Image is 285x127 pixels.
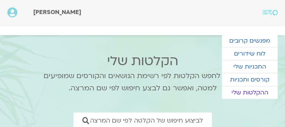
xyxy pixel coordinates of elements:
a: ההקלטות שלי [222,86,278,99]
span: [PERSON_NAME] [33,8,81,16]
h2: הקלטות שלי [34,54,251,68]
span: לביצוע חיפוש של הקלטה לפי שם המרצה [90,117,203,124]
a: מפגשים קרובים [222,34,278,47]
p: אפשר לחפש הקלטות לפי רשימת הנושאים והקורסים שמופיעים למטה, ואפשר גם לבצע חיפוש לפי שם המרצה. [34,70,251,94]
a: התכניות שלי [222,60,278,73]
a: לוח שידורים [222,47,278,60]
a: קורסים ותכניות [222,73,278,86]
